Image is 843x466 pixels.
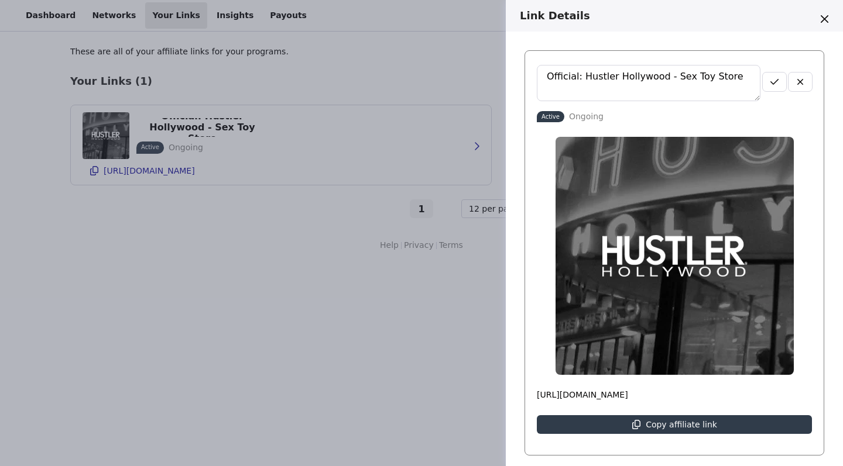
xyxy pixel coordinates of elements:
h3: Link Details [520,9,814,22]
button: Copy affiliate link [537,415,812,434]
p: Ongoing [569,111,604,123]
button: Close [815,9,834,28]
p: [URL][DOMAIN_NAME] [537,389,812,401]
textarea: Official: Hustler Hollywood - Sex Toy Store [537,65,760,101]
p: Active [542,112,560,121]
p: Copy affiliate link [646,420,717,429]
img: Official: Hustler Hollywood - Sex Toy Store [556,137,794,375]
